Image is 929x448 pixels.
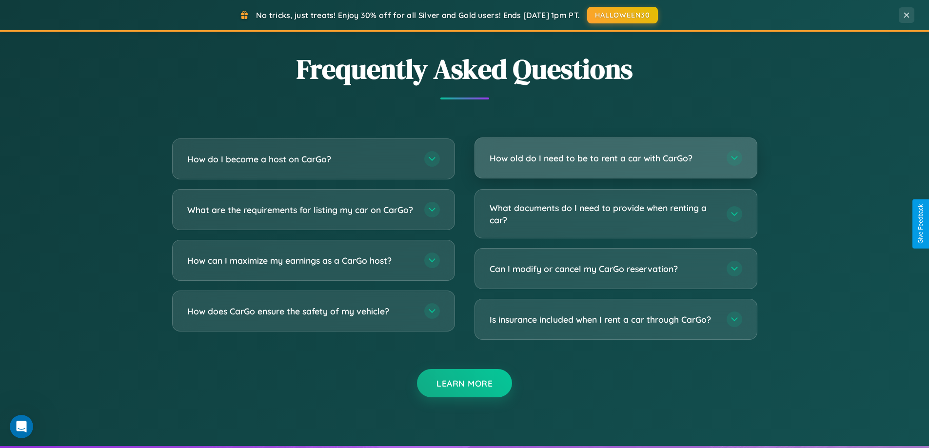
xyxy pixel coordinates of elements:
[490,202,717,226] h3: What documents do I need to provide when renting a car?
[172,50,757,88] h2: Frequently Asked Questions
[10,415,33,438] iframe: Intercom live chat
[917,204,924,244] div: Give Feedback
[187,254,415,267] h3: How can I maximize my earnings as a CarGo host?
[187,204,415,216] h3: What are the requirements for listing my car on CarGo?
[587,7,658,23] button: HALLOWEEN30
[187,153,415,165] h3: How do I become a host on CarGo?
[490,152,717,164] h3: How old do I need to be to rent a car with CarGo?
[187,305,415,317] h3: How does CarGo ensure the safety of my vehicle?
[490,263,717,275] h3: Can I modify or cancel my CarGo reservation?
[417,369,512,397] button: Learn More
[256,10,580,20] span: No tricks, just treats! Enjoy 30% off for all Silver and Gold users! Ends [DATE] 1pm PT.
[490,313,717,326] h3: Is insurance included when I rent a car through CarGo?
